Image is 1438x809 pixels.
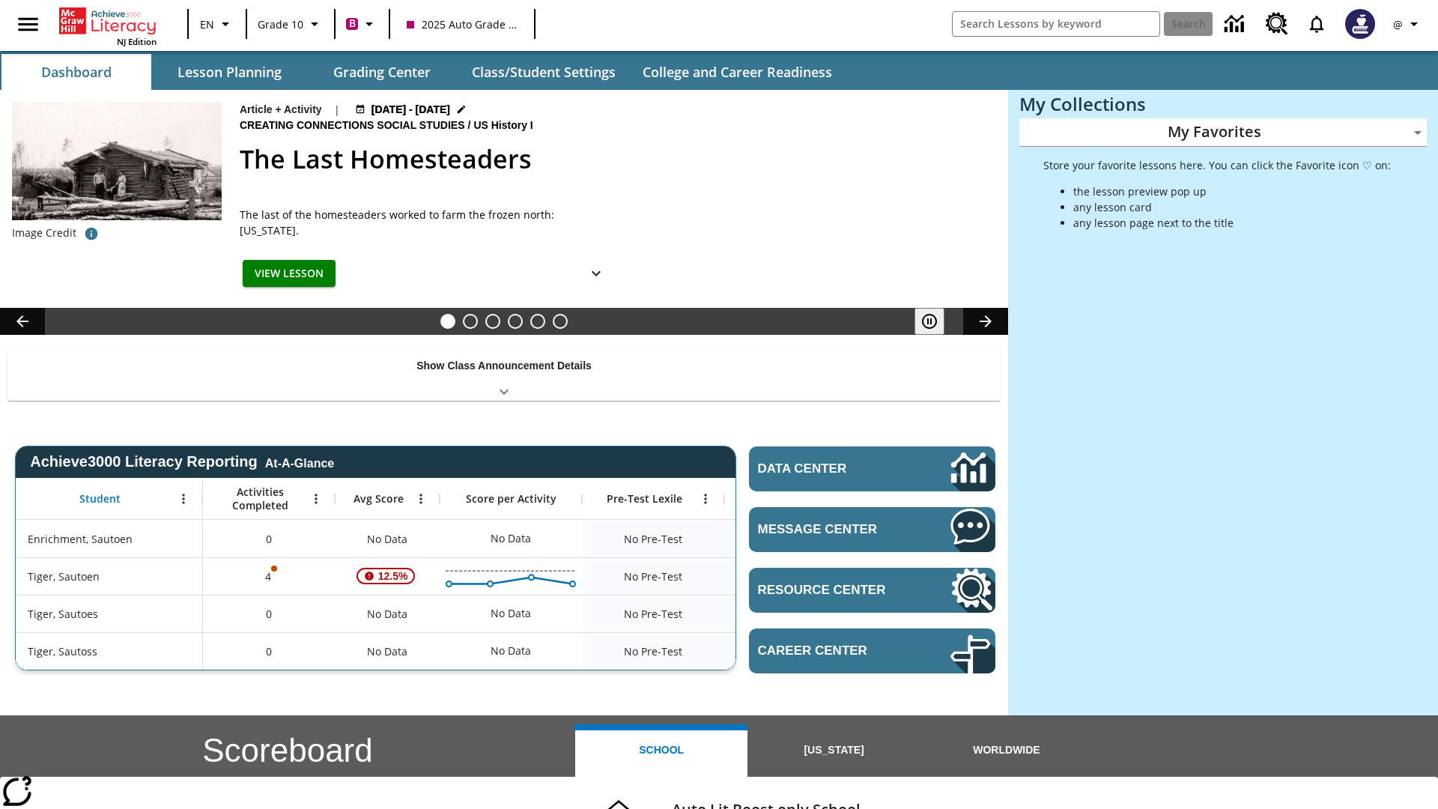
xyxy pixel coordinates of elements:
div: No Data, Tiger, Sautoes [335,595,440,632]
span: No Data [359,636,415,667]
span: NJ Edition [117,36,157,47]
span: No Data [359,599,415,629]
div: No Data, Tiger, Sautoss [724,632,867,670]
span: / [468,119,471,131]
span: US History I [473,118,536,134]
button: Aug 24 - Aug 24 Choose Dates [352,102,470,118]
button: Open Menu [305,488,327,510]
div: No Data, Tiger, Sautoes [483,599,539,628]
span: Creating Connections Social Studies [240,118,468,134]
button: Show Details [581,260,611,288]
button: Boost Class color is violet red. Change class color [340,10,384,37]
div: No Data, Tiger, Sautoss [335,632,440,670]
span: | [334,102,340,118]
div: My Favorites [1019,118,1427,147]
div: No Data, Tiger, Sautoes [724,595,867,632]
div: No Data, Tiger, Sautoen [724,557,867,595]
button: Open Menu [410,488,432,510]
a: Message Center [749,507,995,552]
p: 4 [264,569,274,584]
a: Data Center [749,446,995,491]
button: Dashboard [1,54,151,90]
span: 12.5% [372,563,414,590]
div: 0, Tiger, Sautoes [203,595,335,632]
span: Tiger, Sautoss [28,643,97,659]
span: 0 [266,606,272,622]
span: 2025 Auto Grade 10 [407,16,518,32]
input: search field [953,12,1159,36]
button: Open Menu [172,488,195,510]
button: Slide 5 Pre-release lesson [530,314,545,329]
button: View Lesson [243,260,336,288]
a: Resource Center, Will open in new tab [749,568,995,613]
span: Score per Activity [466,492,556,506]
span: Pre-Test Lexile [607,492,682,506]
a: Data Center [1216,4,1257,45]
span: Data Center [758,461,899,476]
div: No Data, Enrichment, Sautoen [483,524,539,554]
span: Achieve3000 Literacy Reporting [30,453,334,470]
span: Message Center [758,522,905,537]
button: Select a new avatar [1336,4,1384,43]
div: No Data, Enrichment, Sautoen [724,520,867,557]
span: No Pre-Test, Enrichment, Sautoen [624,531,682,547]
span: EN [200,16,214,32]
button: Open Menu [694,488,717,510]
button: Slide 6 Career Lesson [553,314,568,329]
p: Article + Activity [240,102,322,118]
img: Black and white photo from the early 20th century of a couple in front of a log cabin with a hors... [12,102,222,220]
span: B [349,14,356,33]
span: Tiger, Sautoen [28,569,100,584]
span: 0 [266,531,272,547]
li: the lesson preview pop up [1073,184,1391,199]
span: The last of the homesteaders worked to farm the frozen north: Alaska. [240,207,614,238]
div: 4, One or more Activity scores may be invalid., Tiger, Sautoen [203,557,335,595]
button: Profile/Settings [1384,10,1432,37]
div: No Data, Enrichment, Sautoen [335,520,440,557]
button: Image credit: Frank and Frances Carpenter collection/Library of Congress [76,220,106,247]
span: [DATE] - [DATE] [371,102,450,118]
span: Avg Score [354,492,404,506]
button: Worldwide [920,724,1093,777]
div: 0, Tiger, Sautoss [203,632,335,670]
button: Pause [914,308,944,335]
button: [US_STATE] [747,724,920,777]
a: Notifications [1297,4,1336,43]
div: Pause [914,308,959,335]
button: Class/Student Settings [460,54,628,90]
button: Lesson Planning [154,54,304,90]
span: 0 [266,643,272,659]
div: 0, Enrichment, Sautoen [203,520,335,557]
button: Slide 2 Remembering Justice O'Connor [463,314,478,329]
button: Grading Center [307,54,457,90]
span: @ [1393,16,1403,32]
span: Grade 10 [258,16,303,32]
button: Slide 3 Climbing Mount Tai [485,314,500,329]
div: , 12.5%, Attention! This student's Average First Try Score of 12.5% is below 65%, Tiger, Sautoen [335,557,440,595]
div: No Data, Tiger, Sautoss [483,636,539,666]
button: Grade: Grade 10, Select a grade [252,10,330,37]
span: No Pre-Test, Tiger, Sautoss [624,643,682,659]
span: Resource Center [758,583,905,598]
h3: My Collections [1019,94,1427,115]
button: Slide 1 The Last Homesteaders [440,314,455,329]
span: No Data [359,524,415,554]
div: At-A-Glance [265,454,334,470]
div: Show Class Announcement Details [7,349,1001,401]
p: Image Credit [12,225,76,240]
button: College and Career Readiness [631,54,844,90]
button: Lesson carousel, Next [963,308,1008,335]
button: Slide 4 Defining Our Government's Purpose [508,314,523,329]
li: any lesson page next to the title [1073,215,1391,231]
span: No Pre-Test, Tiger, Sautoes [624,606,682,622]
div: Home [59,4,157,47]
a: Career Center [749,628,995,673]
span: Enrichment, Sautoen [28,531,133,547]
span: Career Center [758,643,905,658]
a: Home [59,6,157,36]
a: Resource Center, Will open in new tab [1257,4,1297,44]
img: Avatar [1345,9,1375,39]
span: Student [79,492,121,506]
p: Show Class Announcement Details [416,358,592,374]
p: Store your favorite lessons here. You can click the Favorite icon ♡ on: [1043,157,1391,173]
